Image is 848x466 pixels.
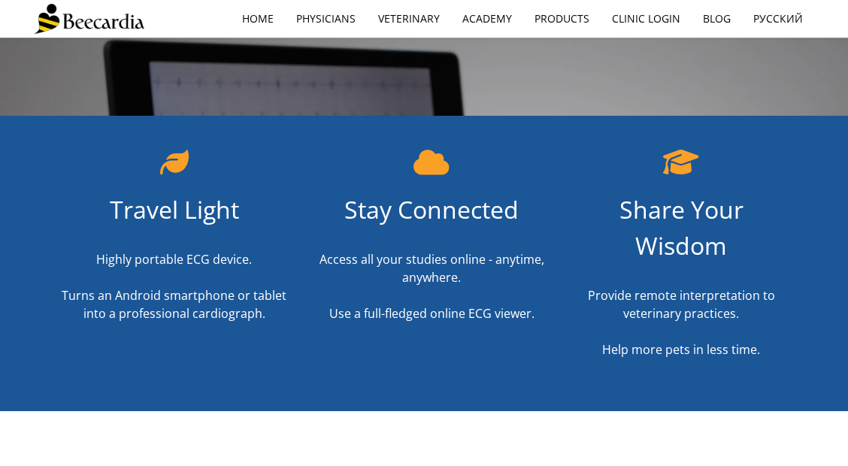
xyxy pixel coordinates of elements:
span: Provide remote interpretation to veterinary practices. [588,287,775,322]
span: urns an Android smartphone or tablet into a professional cardiograph. [68,287,286,322]
span: Stay Connected [344,193,519,225]
span: Share Your Wisdom [619,193,744,262]
a: Products [523,2,601,36]
span: Travel Light [110,193,239,225]
span: T [62,287,68,304]
a: Русский [742,2,814,36]
img: Beecardia [34,4,144,34]
span: Highly portable ECG device. [96,251,252,268]
span: Access all your studies online - anytime, anywhere. [320,251,544,286]
a: Blog [692,2,742,36]
span: Help more pets in less time. [602,341,760,358]
a: Veterinary [367,2,451,36]
a: Academy [451,2,523,36]
a: home [231,2,285,36]
span: Use a full-fledged online ECG viewer. [329,305,535,322]
a: Physicians [285,2,367,36]
a: Clinic Login [601,2,692,36]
